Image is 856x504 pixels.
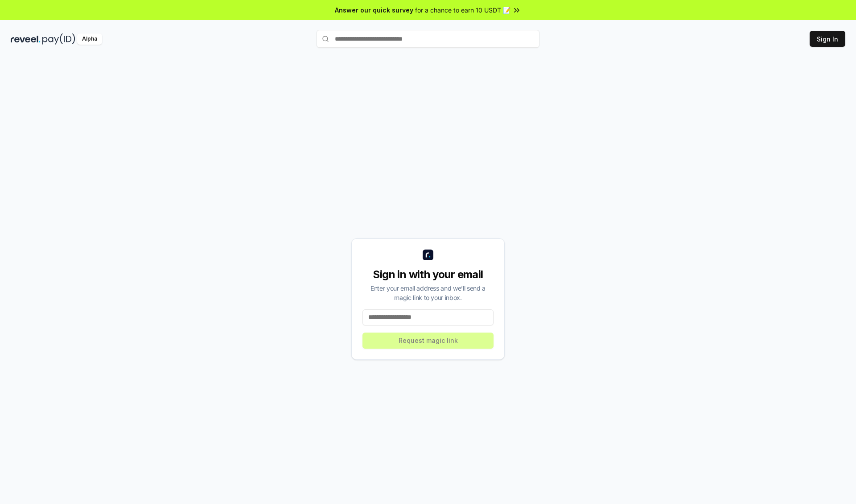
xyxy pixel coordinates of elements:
img: reveel_dark [11,33,41,45]
span: Answer our quick survey [335,5,413,15]
div: Sign in with your email [362,267,494,282]
div: Enter your email address and we’ll send a magic link to your inbox. [362,283,494,302]
img: pay_id [42,33,75,45]
span: for a chance to earn 10 USDT 📝 [415,5,510,15]
img: logo_small [423,250,433,260]
div: Alpha [77,33,102,45]
button: Sign In [810,31,845,47]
